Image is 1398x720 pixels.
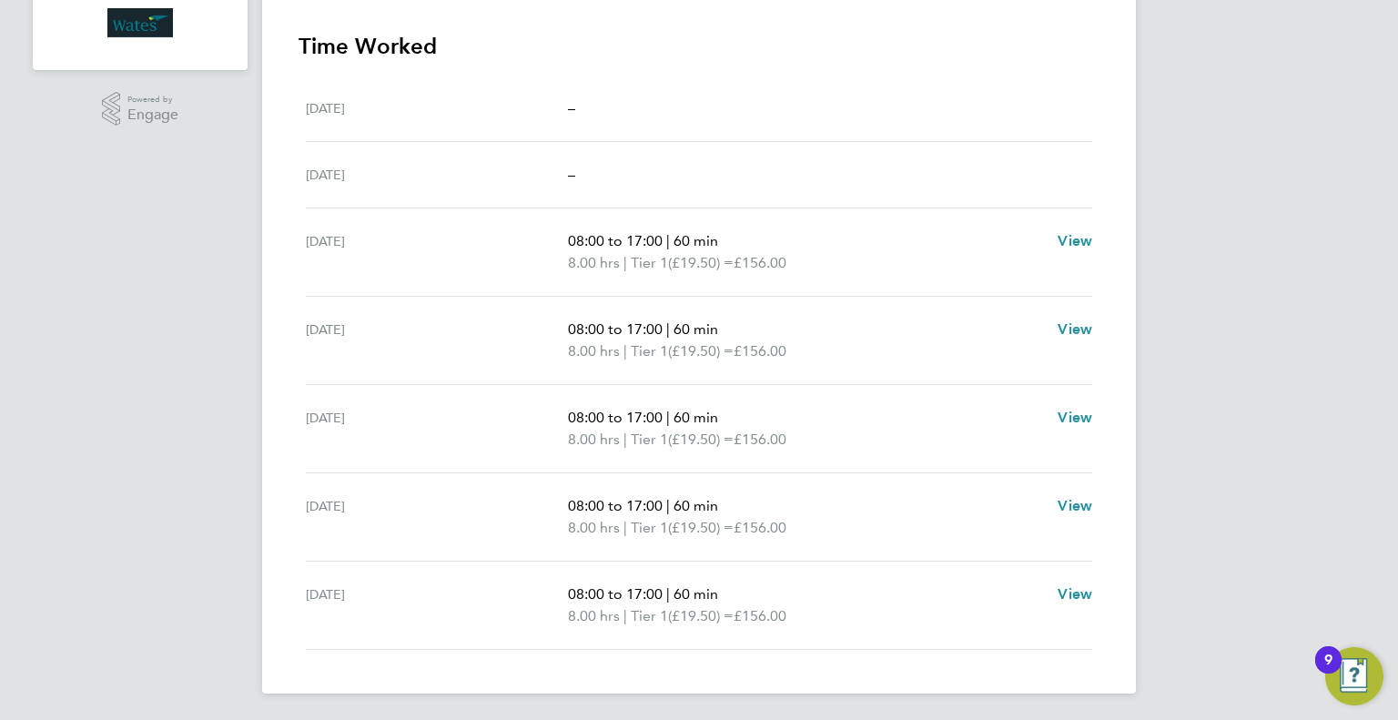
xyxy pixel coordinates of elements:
[631,429,668,451] span: Tier 1
[668,431,734,448] span: (£19.50) =
[568,342,620,360] span: 8.00 hrs
[623,607,627,624] span: |
[734,342,786,360] span: £156.00
[674,585,718,603] span: 60 min
[668,519,734,536] span: (£19.50) =
[306,495,568,539] div: [DATE]
[306,164,568,186] div: [DATE]
[568,254,620,271] span: 8.00 hrs
[674,320,718,338] span: 60 min
[306,583,568,627] div: [DATE]
[668,254,734,271] span: (£19.50) =
[674,232,718,249] span: 60 min
[1058,583,1092,605] a: View
[306,319,568,362] div: [DATE]
[306,407,568,451] div: [DATE]
[668,342,734,360] span: (£19.50) =
[568,99,575,117] span: –
[666,585,670,603] span: |
[734,254,786,271] span: £156.00
[734,519,786,536] span: £156.00
[666,409,670,426] span: |
[568,431,620,448] span: 8.00 hrs
[568,497,663,514] span: 08:00 to 17:00
[1058,319,1092,340] a: View
[55,8,226,37] a: Go to home page
[631,340,668,362] span: Tier 1
[666,232,670,249] span: |
[568,519,620,536] span: 8.00 hrs
[299,32,1099,61] h3: Time Worked
[102,92,179,127] a: Powered byEngage
[623,254,627,271] span: |
[568,232,663,249] span: 08:00 to 17:00
[623,519,627,536] span: |
[631,605,668,627] span: Tier 1
[1324,660,1332,684] div: 9
[306,97,568,119] div: [DATE]
[1058,409,1092,426] span: View
[623,342,627,360] span: |
[623,431,627,448] span: |
[306,230,568,274] div: [DATE]
[734,607,786,624] span: £156.00
[674,497,718,514] span: 60 min
[631,517,668,539] span: Tier 1
[1058,497,1092,514] span: View
[568,166,575,183] span: –
[734,431,786,448] span: £156.00
[127,92,178,107] span: Powered by
[666,320,670,338] span: |
[568,320,663,338] span: 08:00 to 17:00
[674,409,718,426] span: 60 min
[107,8,173,37] img: wates-logo-retina.png
[668,607,734,624] span: (£19.50) =
[631,252,668,274] span: Tier 1
[1058,232,1092,249] span: View
[568,585,663,603] span: 08:00 to 17:00
[1058,230,1092,252] a: View
[568,607,620,624] span: 8.00 hrs
[1058,495,1092,517] a: View
[1058,585,1092,603] span: View
[1325,647,1383,705] button: Open Resource Center, 9 new notifications
[127,107,178,123] span: Engage
[568,409,663,426] span: 08:00 to 17:00
[666,497,670,514] span: |
[1058,407,1092,429] a: View
[1058,320,1092,338] span: View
